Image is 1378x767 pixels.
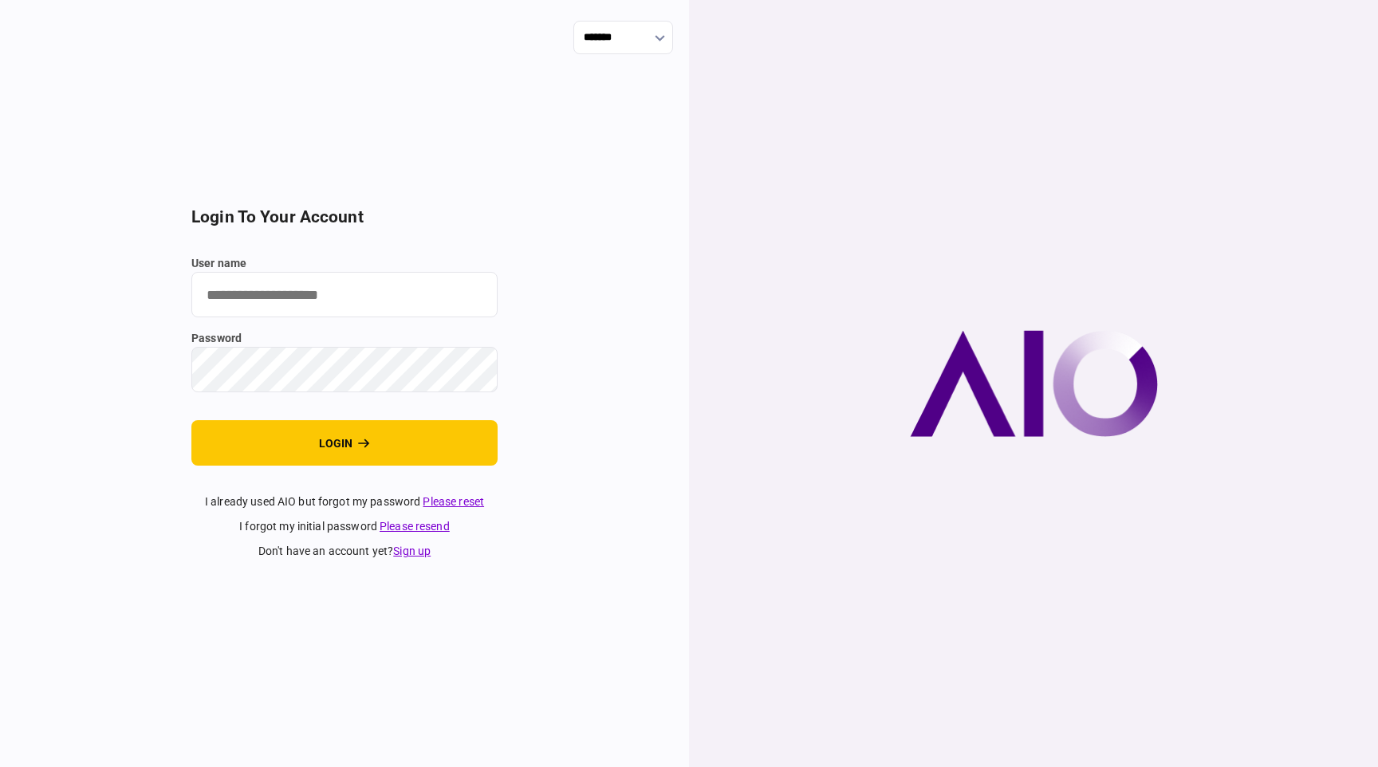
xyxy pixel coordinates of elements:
input: password [191,347,498,392]
h2: login to your account [191,207,498,227]
input: show language options [573,21,673,54]
a: Please resend [380,520,450,533]
div: I already used AIO but forgot my password [191,494,498,510]
img: AIO company logo [910,330,1158,437]
a: Please reset [423,495,484,508]
div: don't have an account yet ? [191,543,498,560]
label: user name [191,255,498,272]
input: user name [191,272,498,317]
button: login [191,420,498,466]
a: Sign up [393,545,431,557]
label: password [191,330,498,347]
div: I forgot my initial password [191,518,498,535]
